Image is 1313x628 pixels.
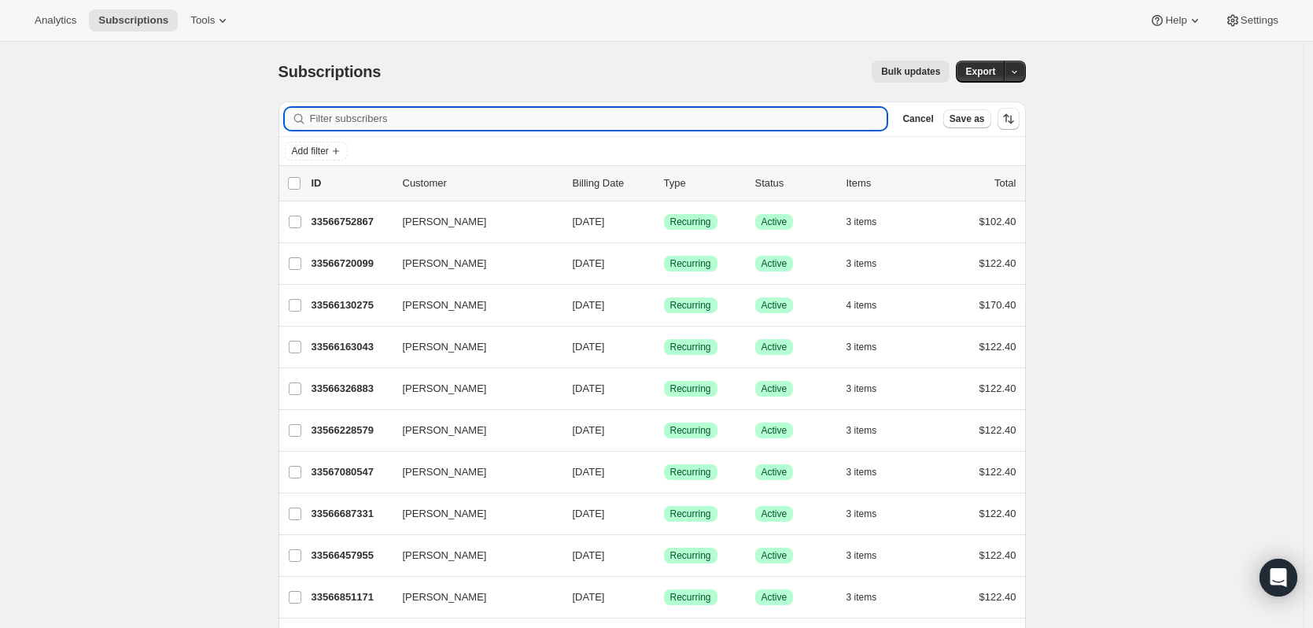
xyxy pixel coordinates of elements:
[181,9,240,31] button: Tools
[190,14,215,27] span: Tools
[573,299,605,311] span: [DATE]
[979,549,1016,561] span: $122.40
[846,294,894,316] button: 4 items
[950,113,985,125] span: Save as
[393,418,551,443] button: [PERSON_NAME]
[846,382,877,395] span: 3 items
[670,466,711,478] span: Recurring
[762,549,787,562] span: Active
[979,257,1016,269] span: $122.40
[312,381,390,397] p: 33566326883
[312,175,390,191] p: ID
[979,299,1016,311] span: $170.40
[965,65,995,78] span: Export
[312,214,390,230] p: 33566752867
[393,251,551,276] button: [PERSON_NAME]
[403,214,487,230] span: [PERSON_NAME]
[846,216,877,228] span: 3 items
[670,382,711,395] span: Recurring
[312,336,1016,358] div: 33566163043[PERSON_NAME][DATE]SuccessRecurringSuccessActive3 items$122.40
[312,506,390,522] p: 33566687331
[846,211,894,233] button: 3 items
[1140,9,1212,31] button: Help
[846,299,877,312] span: 4 items
[979,466,1016,478] span: $122.40
[393,334,551,360] button: [PERSON_NAME]
[573,257,605,269] span: [DATE]
[573,508,605,519] span: [DATE]
[846,586,894,608] button: 3 items
[573,175,651,191] p: Billing Date
[393,460,551,485] button: [PERSON_NAME]
[89,9,178,31] button: Subscriptions
[312,378,1016,400] div: 33566326883[PERSON_NAME][DATE]SuccessRecurringSuccessActive3 items$122.40
[872,61,950,83] button: Bulk updates
[902,113,933,125] span: Cancel
[1165,14,1186,27] span: Help
[573,382,605,394] span: [DATE]
[846,424,877,437] span: 3 items
[312,256,390,272] p: 33566720099
[670,591,711,604] span: Recurring
[393,501,551,526] button: [PERSON_NAME]
[846,257,877,270] span: 3 items
[762,508,787,520] span: Active
[762,424,787,437] span: Active
[403,381,487,397] span: [PERSON_NAME]
[573,549,605,561] span: [DATE]
[979,508,1016,519] span: $122.40
[846,508,877,520] span: 3 items
[312,175,1016,191] div: IDCustomerBilling DateTypeStatusItemsTotal
[292,145,329,157] span: Add filter
[25,9,86,31] button: Analytics
[755,175,834,191] p: Status
[403,589,487,605] span: [PERSON_NAME]
[670,216,711,228] span: Recurring
[312,545,1016,567] div: 33566457955[PERSON_NAME][DATE]SuccessRecurringSuccessActive3 items$122.40
[846,175,925,191] div: Items
[846,466,877,478] span: 3 items
[1241,14,1278,27] span: Settings
[312,253,1016,275] div: 33566720099[PERSON_NAME][DATE]SuccessRecurringSuccessActive3 items$122.40
[278,63,382,80] span: Subscriptions
[312,548,390,563] p: 33566457955
[393,543,551,568] button: [PERSON_NAME]
[994,175,1016,191] p: Total
[312,586,1016,608] div: 33566851171[PERSON_NAME][DATE]SuccessRecurringSuccessActive3 items$122.40
[1260,559,1297,597] div: Open Intercom Messenger
[762,299,787,312] span: Active
[312,294,1016,316] div: 33566130275[PERSON_NAME][DATE]SuccessRecurringSuccessActive4 items$170.40
[312,339,390,355] p: 33566163043
[943,109,991,128] button: Save as
[573,424,605,436] span: [DATE]
[846,545,894,567] button: 3 items
[403,423,487,438] span: [PERSON_NAME]
[573,591,605,603] span: [DATE]
[403,506,487,522] span: [PERSON_NAME]
[670,549,711,562] span: Recurring
[285,142,348,161] button: Add filter
[846,549,877,562] span: 3 items
[762,257,787,270] span: Active
[979,424,1016,436] span: $122.40
[670,299,711,312] span: Recurring
[1215,9,1288,31] button: Settings
[881,65,940,78] span: Bulk updates
[403,548,487,563] span: [PERSON_NAME]
[310,108,887,130] input: Filter subscribers
[896,109,939,128] button: Cancel
[403,464,487,480] span: [PERSON_NAME]
[979,382,1016,394] span: $122.40
[846,461,894,483] button: 3 items
[846,419,894,441] button: 3 items
[573,341,605,353] span: [DATE]
[670,341,711,353] span: Recurring
[998,108,1020,130] button: Sort the results
[664,175,743,191] div: Type
[312,211,1016,233] div: 33566752867[PERSON_NAME][DATE]SuccessRecurringSuccessActive3 items$102.40
[403,175,560,191] p: Customer
[312,461,1016,483] div: 33567080547[PERSON_NAME][DATE]SuccessRecurringSuccessActive3 items$122.40
[979,216,1016,227] span: $102.40
[979,591,1016,603] span: $122.40
[979,341,1016,353] span: $122.40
